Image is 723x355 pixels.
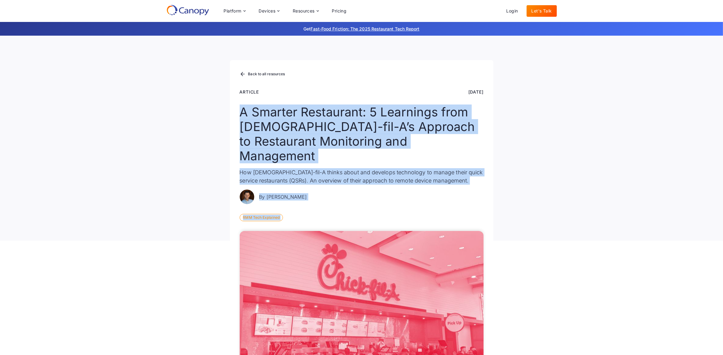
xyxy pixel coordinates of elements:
div: Devices [259,9,276,13]
div: Article [240,89,259,95]
div: Resources [288,5,323,17]
div: Platform [219,5,250,17]
div: Platform [224,9,242,13]
p: By [PERSON_NAME] [259,193,307,201]
a: Back to all resources [240,70,285,78]
div: [DATE] [468,89,484,95]
a: Pricing [327,5,352,17]
div: Devices [254,5,285,17]
div: RMM Tech Explained [240,214,283,221]
p: How [DEMOGRAPHIC_DATA]-fil-A thinks about and develops technology to manage their quick service r... [240,168,484,185]
div: Resources [293,9,315,13]
a: Login [502,5,523,17]
p: Get [212,26,511,32]
a: Let's Talk [527,5,557,17]
h1: A Smarter Restaurant: 5 Learnings from [DEMOGRAPHIC_DATA]-fil-A’s Approach to Restaurant Monitori... [240,105,484,163]
div: Back to all resources [248,72,285,76]
a: Fast-Food Friction: The 2025 Restaurant Tech Report [311,26,420,31]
